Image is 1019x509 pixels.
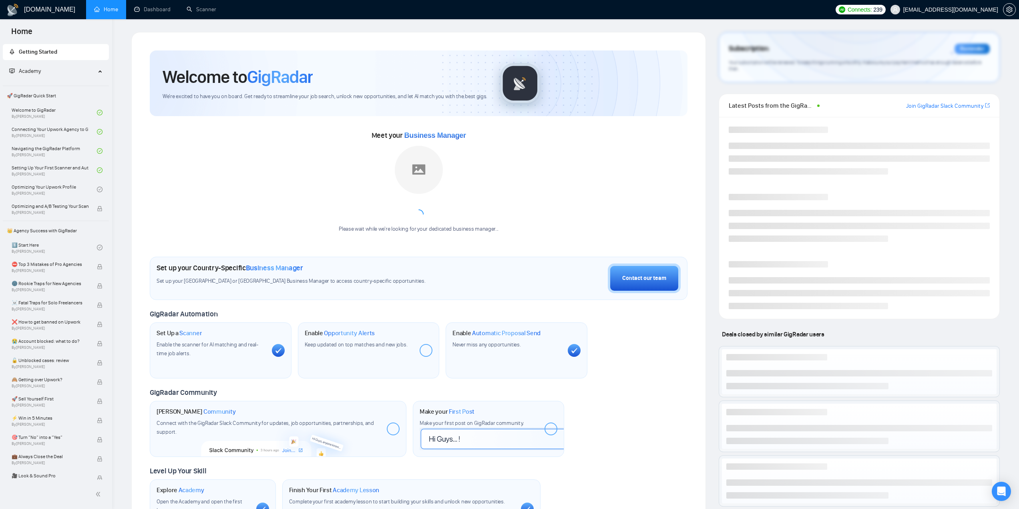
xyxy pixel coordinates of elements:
span: Keep updated on top matches and new jobs. [305,341,408,348]
span: check-circle [97,129,103,135]
div: Contact our team [622,274,666,283]
button: setting [1003,3,1016,16]
h1: Explore [157,486,204,494]
a: 1️⃣ Start HereBy[PERSON_NAME] [12,239,97,256]
span: fund-projection-screen [9,68,15,74]
li: Getting Started [3,44,109,60]
div: Please wait while we're looking for your dedicated business manager... [334,225,503,233]
span: Academy [19,68,41,74]
img: placeholder.png [395,146,443,194]
a: Connecting Your Upwork Agency to GigRadarBy[PERSON_NAME] [12,123,97,141]
span: Connect with the GigRadar Slack Community for updates, job opportunities, partnerships, and support. [157,420,374,435]
span: rocket [9,49,15,54]
span: 239 [873,5,882,14]
span: Business Manager [404,131,466,139]
span: lock [97,302,103,308]
h1: Set up your Country-Specific [157,264,303,272]
h1: Make your [420,408,474,416]
span: ⚡ Win in 5 Minutes [12,414,88,422]
div: Open Intercom Messenger [992,482,1011,501]
span: We're excited to have you on board. Get ready to streamline your job search, unlock new opportuni... [163,93,487,101]
img: upwork-logo.png [839,6,845,13]
img: logo [6,4,19,16]
span: Getting Started [19,48,57,55]
button: Contact our team [608,264,681,293]
span: By [PERSON_NAME] [12,403,88,408]
span: Home [5,26,39,42]
span: 🌚 Rookie Traps for New Agencies [12,280,88,288]
span: check-circle [97,245,103,250]
span: By [PERSON_NAME] [12,307,88,312]
span: ⛔ Top 3 Mistakes of Pro Agencies [12,260,88,268]
span: By [PERSON_NAME] [12,384,88,388]
span: Level Up Your Skill [150,467,206,475]
h1: Enable [452,329,541,337]
img: gigradar-logo.png [500,63,540,103]
span: double-left [95,490,103,498]
a: Optimizing Your Upwork ProfileBy[PERSON_NAME] [12,181,97,198]
span: loading [413,208,424,219]
h1: [PERSON_NAME] [157,408,236,416]
span: Set up your [GEOGRAPHIC_DATA] or [GEOGRAPHIC_DATA] Business Manager to access country-specific op... [157,278,471,285]
span: Deals closed by similar GigRadar users [719,327,827,341]
span: By [PERSON_NAME] [12,268,88,273]
a: homeHome [94,6,118,13]
span: Complete your first academy lesson to start building your skills and unlock new opportunities. [289,498,505,505]
span: Never miss any opportunities. [452,341,521,348]
a: Welcome to GigRadarBy[PERSON_NAME] [12,104,97,121]
h1: Welcome to [163,66,313,88]
span: 🙈 Getting over Upwork? [12,376,88,384]
span: Connects: [848,5,872,14]
span: check-circle [97,148,103,154]
span: Opportunity Alerts [324,329,375,337]
span: Business Manager [246,264,303,272]
span: 👑 Agency Success with GigRadar [4,223,108,239]
span: user [892,7,898,12]
div: Reminder [955,44,990,54]
span: Community [203,408,236,416]
img: slackcommunity-bg.png [201,420,355,457]
a: Setting Up Your First Scanner and Auto-BidderBy[PERSON_NAME] [12,161,97,179]
span: Latest Posts from the GigRadar Community [729,101,814,111]
span: lock [97,264,103,270]
span: Academy Lesson [333,486,379,494]
a: export [985,102,990,109]
a: Join GigRadar Slack Community [906,102,983,111]
span: lock [97,418,103,423]
a: setting [1003,6,1016,13]
a: dashboardDashboard [134,6,171,13]
a: searchScanner [187,6,216,13]
h1: Set Up a [157,329,202,337]
span: check-circle [97,167,103,173]
span: 🔓 Unblocked cases: review [12,356,88,364]
span: lock [97,322,103,327]
span: lock [97,379,103,385]
span: Automatic Proposal Send [472,329,541,337]
span: By [PERSON_NAME] [12,210,88,215]
span: GigRadar [247,66,313,88]
span: lock [97,206,103,211]
span: GigRadar Community [150,388,217,397]
span: check-circle [97,187,103,192]
span: check-circle [97,110,103,115]
span: 😭 Account blocked: what to do? [12,337,88,345]
span: 🚀 Sell Yourself First [12,395,88,403]
span: Scanner [179,329,202,337]
span: Your subscription will be renewed. To keep things running smoothly, make sure your payment method... [729,59,981,72]
span: By [PERSON_NAME] [12,364,88,369]
span: By [PERSON_NAME] [12,345,88,350]
span: By [PERSON_NAME] [12,288,88,292]
span: By [PERSON_NAME] [12,441,88,446]
span: ☠️ Fatal Traps for Solo Freelancers [12,299,88,307]
span: By [PERSON_NAME] [12,461,88,465]
span: lock [97,437,103,443]
span: Academy [9,68,41,74]
span: 💼 Always Close the Deal [12,453,88,461]
span: GigRadar Automation [150,310,217,318]
span: lock [97,341,103,346]
span: ❌ How to get banned on Upwork [12,318,88,326]
span: Enable the scanner for AI matching and real-time job alerts. [157,341,258,357]
span: lock [97,360,103,366]
span: 🎯 Turn “No” into a “Yes” [12,433,88,441]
